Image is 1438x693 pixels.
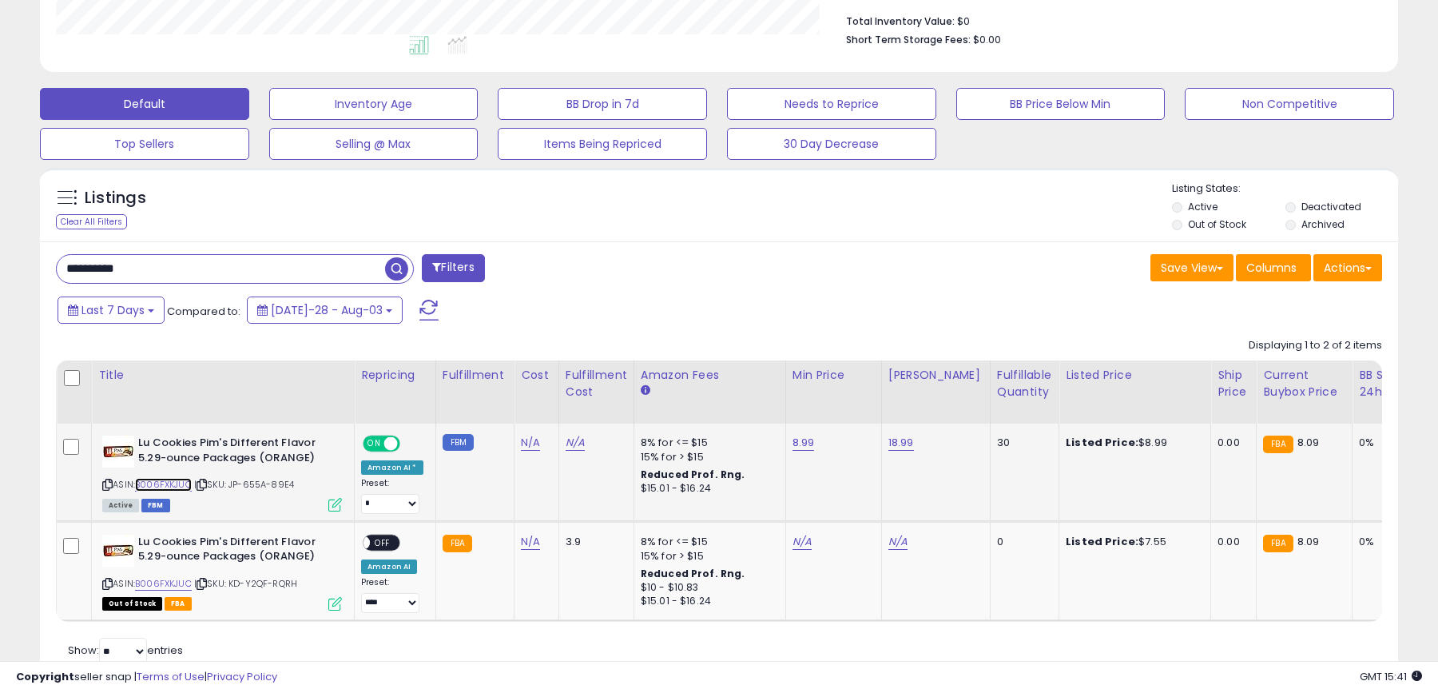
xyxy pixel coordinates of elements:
img: 41KGzxL6DwL._SL40_.jpg [102,535,134,567]
div: $8.99 [1066,436,1198,450]
a: N/A [521,435,540,451]
span: All listings that are currently out of stock and unavailable for purchase on Amazon [102,597,162,611]
div: 8% for <= $15 [641,436,773,450]
div: 15% for > $15 [641,450,773,464]
small: Amazon Fees. [641,384,650,398]
div: ASIN: [102,535,342,609]
button: 30 Day Decrease [727,128,936,160]
a: 8.99 [792,435,815,451]
div: 15% for > $15 [641,549,773,564]
div: 0% [1359,436,1412,450]
span: Last 7 Days [81,302,145,318]
div: [PERSON_NAME] [888,367,983,384]
span: Show: entries [68,643,183,658]
b: Reduced Prof. Rng. [641,567,745,580]
button: Needs to Reprice [727,88,936,120]
div: seller snap | | [16,670,277,685]
span: Compared to: [167,304,240,319]
label: Active [1188,200,1218,213]
label: Archived [1301,217,1345,231]
div: Clear All Filters [56,214,127,229]
div: Title [98,367,348,384]
span: ON [364,437,384,451]
div: BB Share 24h. [1359,367,1417,400]
a: B006FXKJUC [135,577,192,591]
small: FBA [1263,535,1293,552]
h5: Listings [85,187,146,209]
div: 8% for <= $15 [641,535,773,549]
b: Total Inventory Value: [846,14,955,28]
label: Deactivated [1301,200,1361,213]
img: 41KGzxL6DwL._SL40_.jpg [102,436,134,468]
button: Items Being Repriced [498,128,707,160]
div: Preset: [361,577,423,613]
button: Save View [1150,254,1233,281]
span: 2025-08-12 15:41 GMT [1360,669,1422,684]
span: All listings currently available for purchase on Amazon [102,499,139,512]
small: FBA [1263,436,1293,453]
strong: Copyright [16,669,74,684]
div: $15.01 - $16.24 [641,482,773,496]
a: N/A [888,534,908,550]
button: Actions [1313,254,1382,281]
span: OFF [398,437,423,451]
a: N/A [566,435,585,451]
div: 30 [997,436,1047,450]
button: Selling @ Max [269,128,479,160]
div: $15.01 - $16.24 [641,595,773,608]
li: $0 [846,10,1370,30]
button: Default [40,88,249,120]
button: Last 7 Days [58,297,165,324]
button: Top Sellers [40,128,249,160]
div: 0 [997,535,1047,549]
span: | SKU: JP-655A-89E4 [194,478,294,491]
a: 18.99 [888,435,914,451]
span: [DATE]-28 - Aug-03 [271,302,383,318]
div: Displaying 1 to 2 of 2 items [1249,338,1382,353]
button: [DATE]-28 - Aug-03 [247,297,403,324]
div: $10 - $10.83 [641,581,773,595]
div: 0% [1359,535,1412,549]
a: N/A [521,534,540,550]
div: Repricing [361,367,429,384]
div: Fulfillable Quantity [997,367,1052,400]
a: B006FXKJUC [135,478,192,492]
div: $7.55 [1066,535,1198,549]
span: Columns [1246,260,1297,276]
div: Min Price [792,367,875,384]
b: Short Term Storage Fees: [846,33,971,46]
span: 8.09 [1297,534,1320,549]
div: Cost [521,367,552,384]
div: ASIN: [102,436,342,510]
div: 0.00 [1218,535,1244,549]
b: Lu Cookies Pim's Different Flavor 5.29-ounce Packages (ORANGE) [138,535,332,568]
div: Current Buybox Price [1263,367,1345,400]
button: Inventory Age [269,88,479,120]
b: Lu Cookies Pim's Different Flavor 5.29-ounce Packages (ORANGE) [138,436,332,469]
span: | SKU: KD-Y2QF-RQRH [194,577,297,590]
small: FBM [443,434,474,451]
span: FBA [165,597,192,611]
div: Ship Price [1218,367,1249,400]
div: Amazon AI [361,560,417,574]
button: Non Competitive [1185,88,1394,120]
div: Fulfillment [443,367,507,384]
div: Listed Price [1066,367,1204,384]
a: Privacy Policy [207,669,277,684]
a: N/A [792,534,812,550]
p: Listing States: [1172,181,1397,197]
div: Fulfillment Cost [566,367,627,400]
div: 3.9 [566,535,622,549]
div: Amazon Fees [641,367,779,384]
div: Preset: [361,478,423,514]
span: 8.09 [1297,435,1320,450]
button: BB Drop in 7d [498,88,707,120]
b: Listed Price: [1066,534,1138,549]
div: 0.00 [1218,436,1244,450]
b: Listed Price: [1066,435,1138,450]
span: $0.00 [973,32,1001,47]
span: FBM [141,499,170,512]
span: OFF [370,536,395,549]
button: Filters [422,254,484,282]
button: Columns [1236,254,1311,281]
